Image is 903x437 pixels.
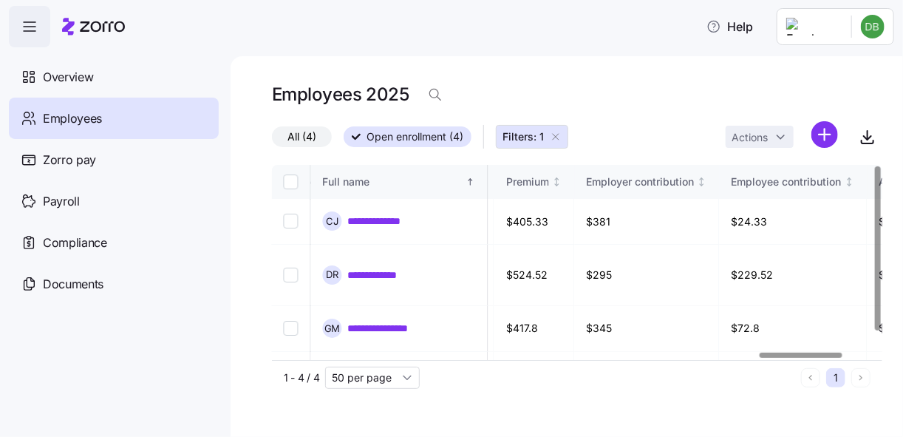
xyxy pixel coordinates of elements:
[502,129,544,144] span: Filters: 1
[851,368,870,387] button: Next page
[575,165,720,199] th: Employer contributionNot sorted
[43,68,93,87] span: Overview
[732,132,768,143] span: Actions
[287,127,316,146] span: All (4)
[9,222,219,263] a: Compliance
[695,12,765,41] button: Help
[9,56,219,98] a: Overview
[284,370,319,385] span: 1 - 4 / 4
[9,180,219,222] a: Payroll
[324,324,341,333] span: G M
[9,139,219,180] a: Zorro pay
[726,126,794,148] button: Actions
[861,15,885,38] img: b6ec8881b913410daddf0131528f1070
[801,368,820,387] button: Previous page
[284,175,299,189] input: Select all records
[575,199,720,245] td: $381
[811,121,838,148] svg: add icon
[327,270,339,280] span: D R
[272,83,409,106] h1: Employees 2025
[9,263,219,305] a: Documents
[9,98,219,139] a: Employees
[720,245,868,306] td: $229.52
[327,217,339,226] span: C J
[496,125,568,149] button: Filters: 1
[311,165,488,199] th: Full nameSorted ascending
[826,368,845,387] button: 1
[43,109,102,128] span: Employees
[43,275,103,294] span: Documents
[323,174,463,190] div: Full name
[506,174,549,190] div: Premium
[706,18,753,35] span: Help
[845,177,855,187] div: Not sorted
[720,199,868,245] td: $24.33
[466,177,476,187] div: Sorted ascending
[494,199,575,245] td: $405.33
[720,165,868,199] th: Employee contributionNot sorted
[284,321,299,336] input: Select record 3
[43,151,96,169] span: Zorro pay
[575,245,720,306] td: $295
[284,214,299,228] input: Select record 1
[43,192,80,211] span: Payroll
[284,268,299,282] input: Select record 2
[494,245,575,306] td: $524.52
[732,174,842,190] div: Employee contribution
[367,127,463,146] span: Open enrollment (4)
[494,165,575,199] th: PremiumNot sorted
[43,234,107,252] span: Compliance
[552,177,562,187] div: Not sorted
[697,177,707,187] div: Not sorted
[575,306,720,352] td: $345
[587,174,695,190] div: Employer contribution
[786,18,839,35] img: Employer logo
[494,306,575,352] td: $417.8
[720,306,868,352] td: $72.8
